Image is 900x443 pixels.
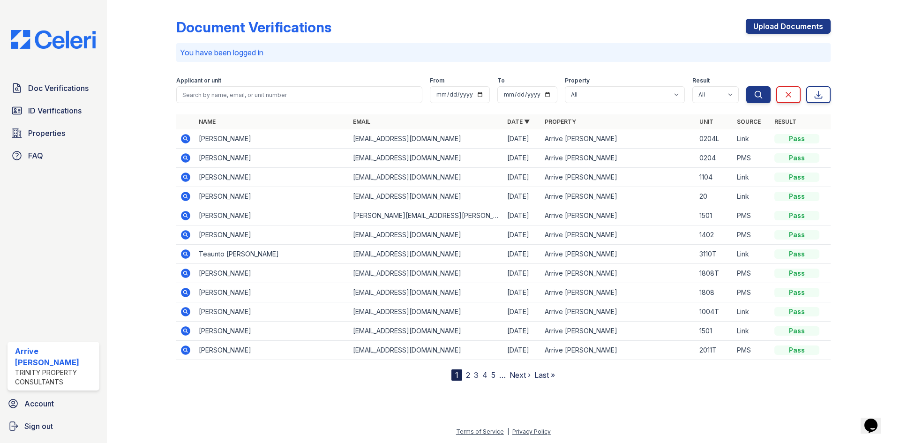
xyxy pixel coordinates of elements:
td: 0204 [696,149,733,168]
td: PMS [733,283,771,302]
td: [PERSON_NAME] [195,206,349,225]
a: Properties [7,124,99,143]
a: Upload Documents [746,19,831,34]
button: Sign out [4,417,103,435]
td: [EMAIL_ADDRESS][DOMAIN_NAME] [349,168,503,187]
span: Doc Verifications [28,83,89,94]
td: Arrive [PERSON_NAME] [541,168,695,187]
span: … [499,369,506,381]
td: 1004T [696,302,733,322]
div: Trinity Property Consultants [15,368,96,387]
td: PMS [733,225,771,245]
td: [PERSON_NAME] [195,149,349,168]
td: [DATE] [503,149,541,168]
a: Property [545,118,576,125]
td: [EMAIL_ADDRESS][DOMAIN_NAME] [349,245,503,264]
td: [PERSON_NAME] [195,264,349,283]
a: Name [199,118,216,125]
a: Last » [534,370,555,380]
td: 1501 [696,206,733,225]
td: Link [733,322,771,341]
div: Pass [774,192,819,201]
span: ID Verifications [28,105,82,116]
td: 20 [696,187,733,206]
label: To [497,77,505,84]
span: FAQ [28,150,43,161]
a: Account [4,394,103,413]
td: PMS [733,341,771,360]
td: [DATE] [503,129,541,149]
td: [DATE] [503,245,541,264]
input: Search by name, email, or unit number [176,86,422,103]
p: You have been logged in [180,47,827,58]
a: Next › [510,370,531,380]
td: [EMAIL_ADDRESS][DOMAIN_NAME] [349,129,503,149]
td: [PERSON_NAME] [195,283,349,302]
iframe: chat widget [861,405,891,434]
td: Arrive [PERSON_NAME] [541,225,695,245]
td: Link [733,187,771,206]
td: 1808 [696,283,733,302]
a: Terms of Service [456,428,504,435]
td: PMS [733,264,771,283]
td: PMS [733,206,771,225]
td: [EMAIL_ADDRESS][DOMAIN_NAME] [349,149,503,168]
td: Arrive [PERSON_NAME] [541,283,695,302]
a: 5 [491,370,495,380]
td: Arrive [PERSON_NAME] [541,302,695,322]
td: 1808T [696,264,733,283]
a: FAQ [7,146,99,165]
div: Pass [774,211,819,220]
div: Pass [774,269,819,278]
td: [EMAIL_ADDRESS][DOMAIN_NAME] [349,187,503,206]
a: 2 [466,370,470,380]
td: [DATE] [503,264,541,283]
a: Source [737,118,761,125]
a: 4 [482,370,487,380]
td: Arrive [PERSON_NAME] [541,206,695,225]
td: [PERSON_NAME] [195,187,349,206]
td: [PERSON_NAME] [195,322,349,341]
td: [EMAIL_ADDRESS][DOMAIN_NAME] [349,283,503,302]
img: CE_Logo_Blue-a8612792a0a2168367f1c8372b55b34899dd931a85d93a1a3d3e32e68fde9ad4.png [4,30,103,49]
td: Link [733,302,771,322]
label: Property [565,77,590,84]
td: 3110T [696,245,733,264]
td: [DATE] [503,168,541,187]
td: [PERSON_NAME][EMAIL_ADDRESS][PERSON_NAME][DOMAIN_NAME] [349,206,503,225]
div: | [507,428,509,435]
div: Pass [774,153,819,163]
td: Link [733,245,771,264]
td: Link [733,129,771,149]
td: [EMAIL_ADDRESS][DOMAIN_NAME] [349,225,503,245]
td: [DATE] [503,187,541,206]
td: [EMAIL_ADDRESS][DOMAIN_NAME] [349,264,503,283]
span: Sign out [24,420,53,432]
div: Pass [774,307,819,316]
a: Email [353,118,370,125]
div: Pass [774,230,819,240]
a: Date ▼ [507,118,530,125]
div: Pass [774,326,819,336]
td: [DATE] [503,322,541,341]
td: Arrive [PERSON_NAME] [541,264,695,283]
td: [DATE] [503,341,541,360]
td: [EMAIL_ADDRESS][DOMAIN_NAME] [349,322,503,341]
a: Privacy Policy [512,428,551,435]
td: Arrive [PERSON_NAME] [541,341,695,360]
td: Arrive [PERSON_NAME] [541,322,695,341]
td: Teaunto [PERSON_NAME] [195,245,349,264]
td: [DATE] [503,225,541,245]
td: [PERSON_NAME] [195,168,349,187]
td: PMS [733,149,771,168]
div: Pass [774,288,819,297]
a: Doc Verifications [7,79,99,98]
td: [DATE] [503,206,541,225]
td: Arrive [PERSON_NAME] [541,129,695,149]
a: 3 [474,370,479,380]
td: [PERSON_NAME] [195,341,349,360]
td: Arrive [PERSON_NAME] [541,187,695,206]
div: Pass [774,249,819,259]
div: 1 [451,369,462,381]
span: Properties [28,128,65,139]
